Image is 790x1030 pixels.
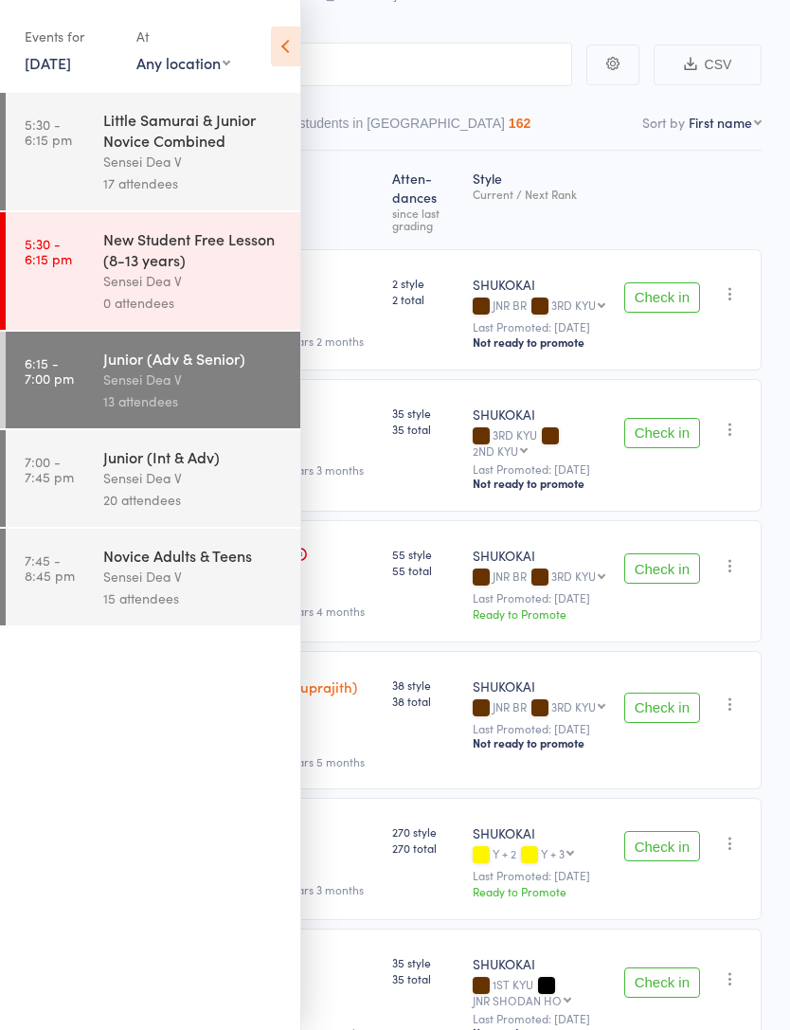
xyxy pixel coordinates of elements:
[473,334,609,350] div: Not ready to promote
[25,117,72,147] time: 5:30 - 6:15 pm
[473,569,609,586] div: JNR BR
[392,275,458,291] span: 2 style
[689,113,752,132] div: First name
[473,188,609,200] div: Current / Next Rank
[473,405,609,424] div: SHUKOKAI
[25,52,71,73] a: [DATE]
[103,587,284,609] div: 15 attendees
[103,172,284,194] div: 17 attendees
[473,735,609,750] div: Not ready to promote
[473,546,609,565] div: SHUKOKAI
[392,421,458,437] span: 35 total
[392,954,458,970] span: 35 style
[6,212,300,330] a: 5:30 -6:15 pmNew Student Free Lesson (8-13 years)Sensei Dea V0 attendees
[103,292,284,314] div: 0 attendees
[392,693,458,709] span: 38 total
[473,722,609,735] small: Last Promoted: [DATE]
[624,693,700,723] button: Check in
[624,831,700,861] button: Check in
[103,109,284,151] div: Little Samurai & Junior Novice Combined
[509,116,530,131] div: 162
[103,489,284,511] div: 20 attendees
[25,355,74,386] time: 6:15 - 7:00 pm
[624,553,700,584] button: Check in
[262,106,531,150] button: Other students in [GEOGRAPHIC_DATA]162
[392,562,458,578] span: 55 total
[541,847,565,859] div: Y + 3
[473,847,609,863] div: Y + 2
[392,207,458,231] div: since last grading
[473,476,609,491] div: Not ready to promote
[103,467,284,489] div: Sensei Dea V
[473,1012,609,1025] small: Last Promoted: [DATE]
[6,430,300,527] a: 7:00 -7:45 pmJunior (Int & Adv)Sensei Dea V20 attendees
[642,113,685,132] label: Sort by
[473,444,518,457] div: 2ND KYU
[103,566,284,587] div: Sensei Dea V
[473,462,609,476] small: Last Promoted: [DATE]
[136,21,230,52] div: At
[392,291,458,307] span: 2 total
[473,677,609,696] div: SHUKOKAI
[385,159,465,241] div: Atten­dances
[103,446,284,467] div: Junior (Int & Adv)
[473,954,609,973] div: SHUKOKAI
[473,994,562,1006] div: JNR SHODAN HO
[6,332,300,428] a: 6:15 -7:00 pmJunior (Adv & Senior)Sensei Dea V13 attendees
[551,700,596,713] div: 3RD KYU
[103,348,284,369] div: Junior (Adv & Senior)
[392,823,458,840] span: 270 style
[103,369,284,390] div: Sensei Dea V
[103,545,284,566] div: Novice Adults & Teens
[392,840,458,856] span: 270 total
[473,978,609,1006] div: 1ST KYU
[6,93,300,210] a: 5:30 -6:15 pmLittle Samurai & Junior Novice CombinedSensei Dea V17 attendees
[473,823,609,842] div: SHUKOKAI
[465,159,617,241] div: Style
[392,405,458,421] span: 35 style
[624,967,700,998] button: Check in
[551,569,596,582] div: 3RD KYU
[624,282,700,313] button: Check in
[25,236,72,266] time: 5:30 - 6:15 pm
[6,529,300,625] a: 7:45 -8:45 pmNovice Adults & TeensSensei Dea V15 attendees
[103,228,284,270] div: New Student Free Lesson (8-13 years)
[136,52,230,73] div: Any location
[654,45,762,85] button: CSV
[25,454,74,484] time: 7:00 - 7:45 pm
[473,275,609,294] div: SHUKOKAI
[103,270,284,292] div: Sensei Dea V
[103,390,284,412] div: 13 attendees
[473,883,609,899] div: Ready to Promote
[473,428,609,457] div: 3RD KYU
[473,605,609,622] div: Ready to Promote
[473,298,609,315] div: JNR BR
[392,677,458,693] span: 38 style
[392,970,458,986] span: 35 total
[473,591,609,605] small: Last Promoted: [DATE]
[25,21,117,52] div: Events for
[103,151,284,172] div: Sensei Dea V
[624,418,700,448] button: Check in
[25,552,75,583] time: 7:45 - 8:45 pm
[551,298,596,311] div: 3RD KYU
[473,869,609,882] small: Last Promoted: [DATE]
[392,546,458,562] span: 55 style
[473,320,609,334] small: Last Promoted: [DATE]
[473,700,609,716] div: JNR BR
